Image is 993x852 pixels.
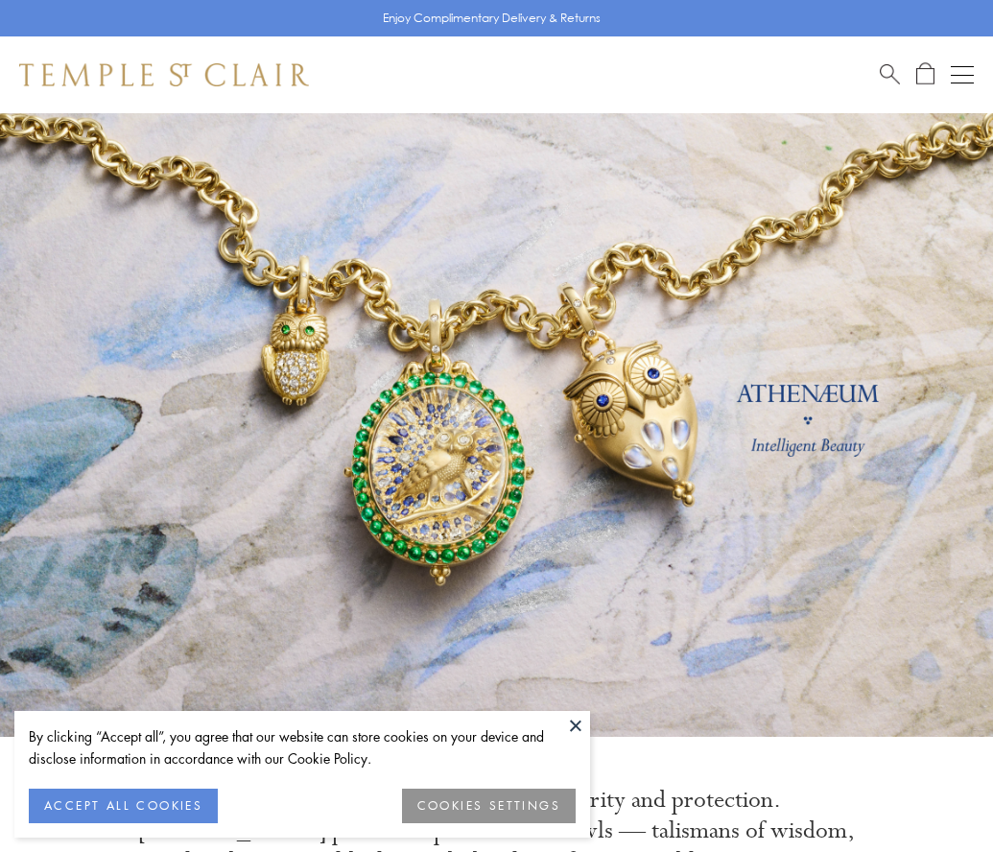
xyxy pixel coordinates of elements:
[402,789,576,823] button: COOKIES SETTINGS
[880,62,900,86] a: Search
[19,63,309,86] img: Temple St. Clair
[29,789,218,823] button: ACCEPT ALL COOKIES
[383,9,601,28] p: Enjoy Complimentary Delivery & Returns
[951,63,974,86] button: Open navigation
[916,62,934,86] a: Open Shopping Bag
[29,725,576,769] div: By clicking “Accept all”, you agree that our website can store cookies on your device and disclos...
